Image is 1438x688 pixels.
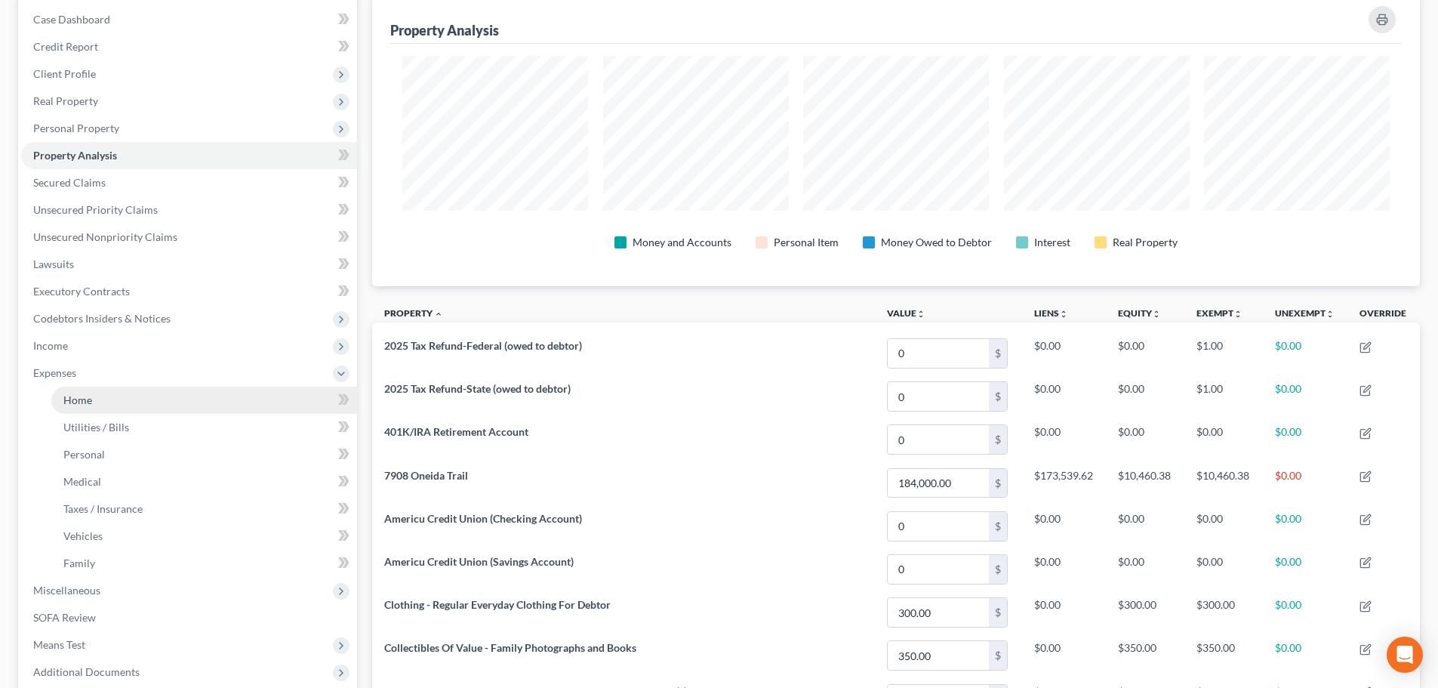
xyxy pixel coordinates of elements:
[888,382,989,411] input: 0.00
[33,584,100,597] span: Miscellaneous
[881,235,992,250] div: Money Owed to Debtor
[63,557,95,569] span: Family
[1184,548,1263,591] td: $0.00
[33,285,130,298] span: Executory Contracts
[33,176,106,189] span: Secured Claims
[1263,375,1348,418] td: $0.00
[33,149,117,162] span: Property Analysis
[1263,591,1348,634] td: $0.00
[1263,418,1348,461] td: $0.00
[21,196,357,224] a: Unsecured Priority Claims
[1106,548,1184,591] td: $0.00
[33,40,98,53] span: Credit Report
[1233,310,1242,319] i: unfold_more
[1326,310,1335,319] i: unfold_more
[1184,375,1263,418] td: $1.00
[21,278,357,305] a: Executory Contracts
[888,469,989,498] input: 0.00
[989,641,1007,670] div: $
[1022,548,1107,591] td: $0.00
[1106,461,1184,504] td: $10,460.38
[989,512,1007,541] div: $
[33,339,68,352] span: Income
[1022,332,1107,375] td: $0.00
[33,122,119,134] span: Personal Property
[51,468,357,495] a: Medical
[1034,235,1070,250] div: Interest
[21,251,357,278] a: Lawsuits
[33,366,76,379] span: Expenses
[888,641,989,670] input: 0.00
[63,393,92,406] span: Home
[63,448,105,461] span: Personal
[51,414,357,441] a: Utilities / Bills
[51,550,357,577] a: Family
[1263,332,1348,375] td: $0.00
[63,502,143,515] span: Taxes / Insurance
[51,495,357,523] a: Taxes / Insurance
[33,665,140,678] span: Additional Documents
[1184,634,1263,677] td: $350.00
[989,555,1007,584] div: $
[1106,375,1184,418] td: $0.00
[1387,637,1423,673] div: Open Intercom Messenger
[1152,310,1161,319] i: unfold_more
[989,469,1007,498] div: $
[384,598,611,611] span: Clothing - Regular Everyday Clothing For Debtor
[989,598,1007,627] div: $
[1184,504,1263,548] td: $0.00
[1113,235,1178,250] div: Real Property
[21,33,357,60] a: Credit Report
[888,512,989,541] input: 0.00
[888,555,989,584] input: 0.00
[33,258,74,270] span: Lawsuits
[1022,504,1107,548] td: $0.00
[1263,504,1348,548] td: $0.00
[384,339,582,352] span: 2025 Tax Refund-Federal (owed to debtor)
[33,94,98,107] span: Real Property
[633,235,731,250] div: Money and Accounts
[63,529,103,542] span: Vehicles
[1196,307,1242,319] a: Exemptunfold_more
[390,21,499,39] div: Property Analysis
[1106,332,1184,375] td: $0.00
[33,611,96,624] span: SOFA Review
[1106,634,1184,677] td: $350.00
[989,425,1007,454] div: $
[1106,418,1184,461] td: $0.00
[888,339,989,368] input: 0.00
[1263,548,1348,591] td: $0.00
[33,230,177,243] span: Unsecured Nonpriority Claims
[21,224,357,251] a: Unsecured Nonpriority Claims
[434,310,443,319] i: expand_less
[384,512,582,525] span: Americu Credit Union (Checking Account)
[1022,461,1107,504] td: $173,539.62
[989,382,1007,411] div: $
[21,169,357,196] a: Secured Claims
[1022,634,1107,677] td: $0.00
[33,13,110,26] span: Case Dashboard
[33,203,158,216] span: Unsecured Priority Claims
[1184,461,1263,504] td: $10,460.38
[888,425,989,454] input: 0.00
[63,421,129,433] span: Utilities / Bills
[21,6,357,33] a: Case Dashboard
[1034,307,1068,319] a: Liensunfold_more
[384,555,574,568] span: Americu Credit Union (Savings Account)
[384,307,443,319] a: Property expand_less
[384,425,528,438] span: 401K/IRA Retirement Account
[384,382,571,395] span: 2025 Tax Refund-State (owed to debtor)
[1275,307,1335,319] a: Unexemptunfold_more
[33,312,171,325] span: Codebtors Insiders & Notices
[63,475,101,488] span: Medical
[384,469,468,482] span: 7908 Oneida Trail
[33,67,96,80] span: Client Profile
[887,307,925,319] a: Valueunfold_more
[21,604,357,631] a: SOFA Review
[1118,307,1161,319] a: Equityunfold_more
[989,339,1007,368] div: $
[1022,418,1107,461] td: $0.00
[916,310,925,319] i: unfold_more
[1184,332,1263,375] td: $1.00
[1106,591,1184,634] td: $300.00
